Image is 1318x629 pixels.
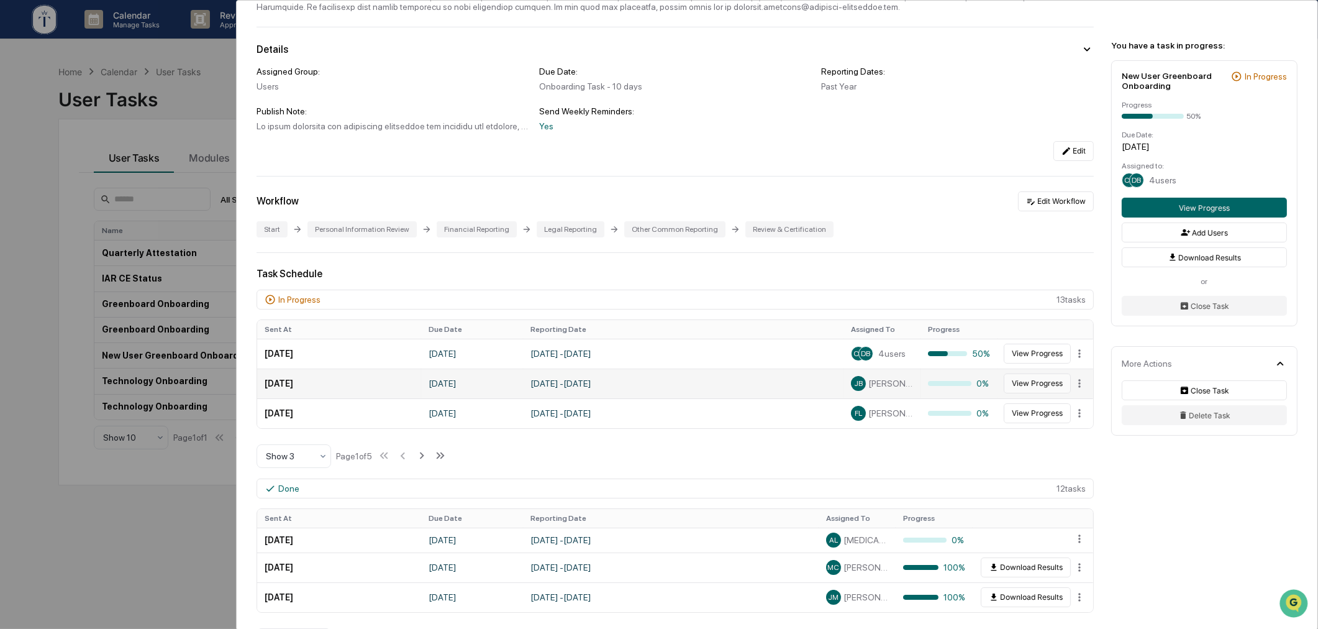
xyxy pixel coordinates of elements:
div: Yes [539,121,812,131]
a: Powered byPylon [88,274,150,284]
td: [DATE] [257,339,421,369]
a: 🖐️Preclearance [7,216,85,238]
div: Legal Reporting [537,221,604,237]
td: [DATE] [257,582,421,612]
th: Reporting Date [523,509,819,528]
div: 🗄️ [90,222,100,232]
td: [DATE] [421,528,523,553]
button: View Progress [1004,403,1071,423]
th: Assigned To [843,320,920,339]
span: MC [828,563,840,572]
div: or [1122,277,1287,286]
img: Cameron Burns [12,157,32,177]
div: Done [278,484,299,494]
span: Pylon [124,275,150,284]
span: JB [854,379,863,388]
span: [PERSON_NAME] [PERSON_NAME] [868,379,913,388]
td: [DATE] [257,369,421,398]
span: AL [829,536,838,544]
div: 🖐️ [12,222,22,232]
div: Reporting Dates: [821,67,1094,76]
button: Edit [1053,141,1094,161]
img: 1746055101610-c473b297-6a78-478c-a979-82029cc54cd1 [12,95,35,117]
td: [DATE] - [DATE] [523,582,819,612]
button: Delete Task [1122,405,1287,425]
span: FL [855,409,862,418]
div: 50% [1186,112,1201,121]
th: Due Date [421,320,523,339]
iframe: Open customer support [1278,588,1312,622]
div: Assigned Group: [257,67,529,76]
div: 0% [928,379,990,388]
div: We're available if you need us! [42,108,157,117]
div: Other Common Reporting [624,221,725,237]
span: • [103,169,107,179]
div: Lo ipsum dolorsita con adipiscing elitseddoe tem incididu utl etdolore, magnaa enima min veni qui... [257,121,529,131]
td: [DATE] - [DATE] [523,339,843,369]
span: [DATE] [110,169,135,179]
button: Download Results [1122,247,1287,267]
div: In Progress [278,295,320,305]
span: 4 users [878,349,906,359]
div: Review & Certification [745,221,834,237]
div: You have a task in progress: [1111,40,1298,50]
td: [DATE] [421,369,523,398]
div: Publish Note: [257,106,529,116]
div: 0% [928,408,990,418]
button: Add Users [1122,223,1287,242]
a: 🔎Data Lookup [7,239,83,262]
th: Due Date [421,509,523,528]
div: Personal Information Review [307,221,417,237]
span: DB [1132,176,1142,185]
td: [DATE] - [DATE] [523,528,819,553]
td: [DATE] [257,528,421,553]
div: Start [257,221,288,237]
th: Progress [920,320,998,339]
span: [PERSON_NAME] [843,562,888,572]
button: Download Results [981,558,1071,577]
div: Workflow [257,195,299,207]
img: 1746055101610-c473b297-6a78-478c-a979-82029cc54cd1 [25,170,35,180]
td: [DATE] [421,553,523,582]
td: [DATE] [257,398,421,428]
div: 100% [903,592,965,602]
td: [DATE] [257,553,421,582]
td: [DATE] - [DATE] [523,553,819,582]
th: Sent At [257,509,421,528]
span: [PERSON_NAME] [868,408,913,418]
span: Attestations [102,221,154,233]
div: Due Date: [1122,131,1287,139]
div: Page 1 of 5 [336,451,372,461]
div: In Progress [1245,71,1287,81]
div: Financial Reporting [437,221,517,237]
th: Reporting Date [523,320,843,339]
div: 12 task s [257,479,1094,498]
button: View Progress [1004,344,1071,364]
div: Due Date: [539,67,812,76]
button: See all [193,135,226,150]
div: 50% [928,349,990,359]
td: [DATE] [421,582,523,612]
span: [PERSON_NAME] [39,169,101,179]
div: Assigned to: [1122,162,1287,170]
div: Progress [1122,101,1287,109]
span: Data Lookup [25,244,78,257]
div: 0% [903,535,965,545]
span: JM [829,593,839,602]
th: Sent At [257,320,421,339]
div: New User Greenboard Onboarding [1122,71,1226,91]
span: CE [853,349,863,358]
button: Close Task [1122,380,1287,400]
span: [PERSON_NAME] [843,592,888,602]
button: Edit Workflow [1018,191,1094,211]
div: 🔎 [12,246,22,255]
div: Past Year [821,81,1094,91]
th: Progress [896,509,973,528]
span: [MEDICAL_DATA][PERSON_NAME] [843,535,888,545]
span: 4 users [1149,175,1176,185]
button: Start new chat [211,99,226,114]
button: View Progress [1004,374,1071,393]
div: Users [257,81,529,91]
